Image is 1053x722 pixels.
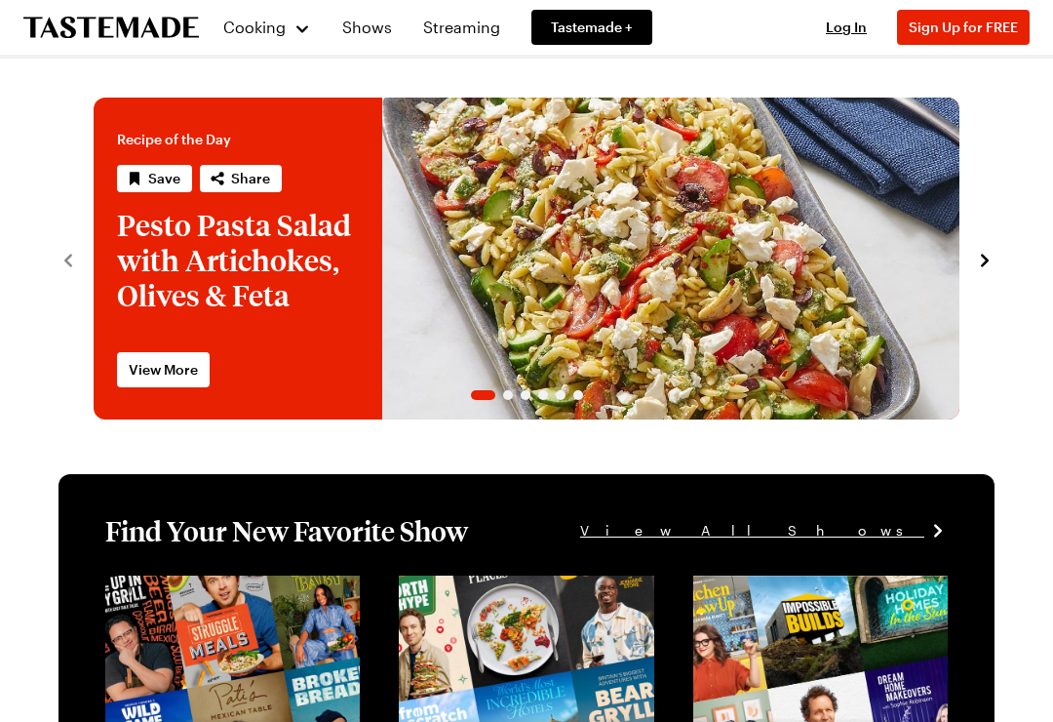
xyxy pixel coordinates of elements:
span: Sign Up for FREE [909,19,1018,35]
a: View full content for [object Object] [105,578,312,620]
span: Cooking [223,18,286,36]
a: Tastemade + [531,10,652,45]
span: Tastemade + [551,18,633,37]
span: View All Shows [580,520,924,541]
a: View All Shows [580,520,948,541]
button: Log In [807,18,885,37]
a: View full content for [object Object] [399,578,605,620]
button: Save recipe [117,165,192,192]
span: Go to slide 2 [503,390,513,400]
h1: Find Your New Favorite Show [105,513,468,548]
span: Go to slide 1 [471,390,495,400]
a: To Tastemade Home Page [23,17,199,39]
button: navigate to previous item [58,247,78,270]
span: Share [231,169,270,188]
span: Go to slide 6 [573,390,583,400]
span: Log In [826,19,867,35]
span: Save [148,169,180,188]
div: 1 / 6 [94,98,959,420]
span: Go to slide 4 [538,390,548,400]
span: Go to slide 3 [521,390,530,400]
button: Share [200,165,282,192]
span: Go to slide 5 [556,390,565,400]
button: Sign Up for FREE [897,10,1030,45]
a: View More [117,352,210,387]
a: View full content for [object Object] [693,578,900,620]
button: navigate to next item [975,247,994,270]
button: Cooking [222,4,311,51]
span: View More [129,360,198,380]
